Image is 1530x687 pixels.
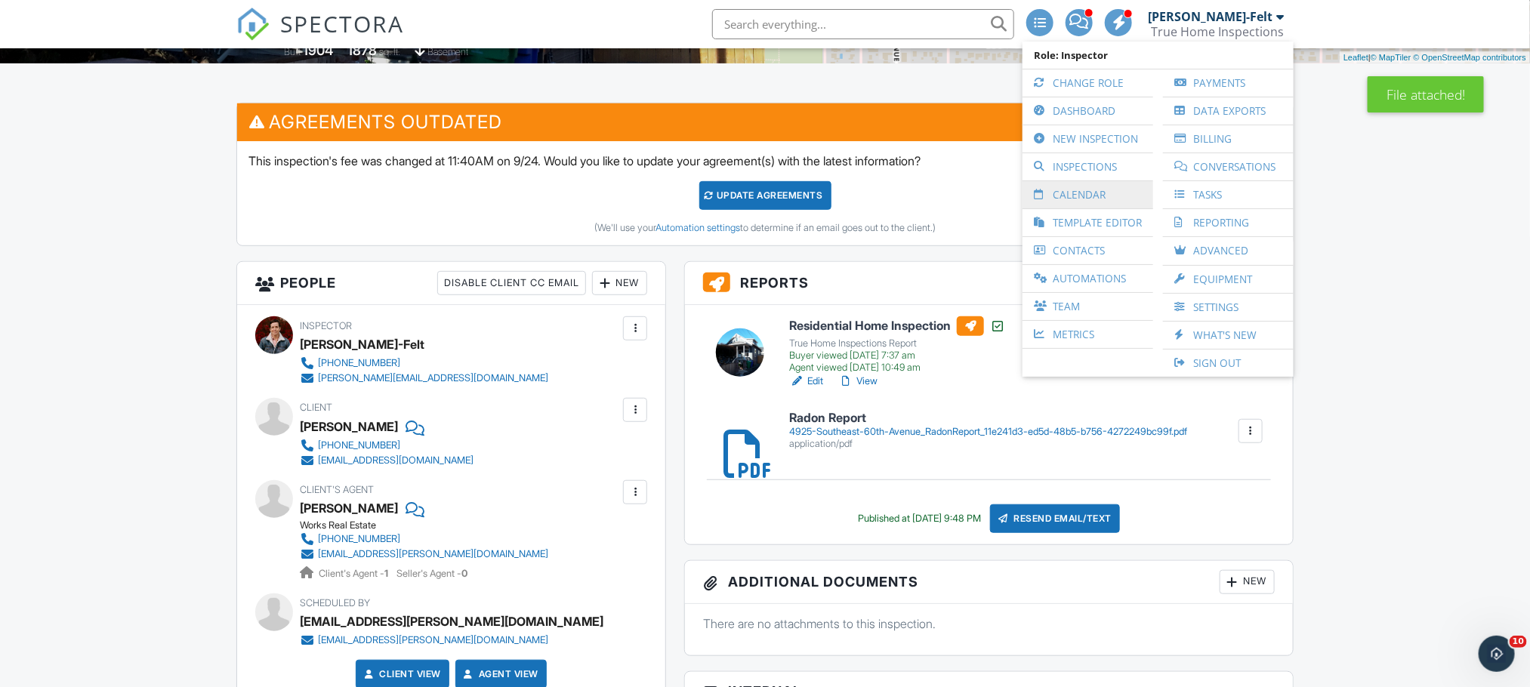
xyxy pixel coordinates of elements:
[1030,265,1146,292] a: Automations
[1030,125,1146,152] a: New Inspection
[396,568,467,579] span: Seller's Agent -
[1148,9,1272,24] div: [PERSON_NAME]-Felt
[300,333,424,356] div: [PERSON_NAME]-Felt
[1343,53,1368,62] a: Leaflet
[1479,636,1515,672] iframe: Intercom live chat
[384,568,388,579] strong: 1
[428,46,469,57] span: basement
[1220,570,1275,594] div: New
[318,533,400,545] div: [PHONE_NUMBER]
[1414,53,1526,62] a: © OpenStreetMap contributors
[703,615,1275,632] p: There are no attachments to this inspection.
[236,8,270,41] img: The Best Home Inspection Software - Spectora
[1510,636,1527,648] span: 10
[1171,209,1286,236] a: Reporting
[1030,209,1146,236] a: Template Editor
[318,548,548,560] div: [EMAIL_ADDRESS][PERSON_NAME][DOMAIN_NAME]
[1171,322,1286,349] a: What's New
[789,362,1005,374] div: Agent viewed [DATE] 10:49 am
[348,42,378,58] div: 1878
[1171,350,1286,377] a: Sign Out
[789,438,1187,450] div: application/pdf
[655,222,740,233] a: Automation settings
[237,262,665,305] h3: People
[361,667,441,682] a: Client View
[319,568,390,579] span: Client's Agent -
[685,561,1293,604] h3: Additional Documents
[858,513,981,525] div: Published at [DATE] 9:48 PM
[300,531,548,547] a: [PHONE_NUMBER]
[712,9,1014,39] input: Search everything...
[300,320,352,331] span: Inspector
[1171,125,1286,152] a: Billing
[300,415,398,438] div: [PERSON_NAME]
[300,597,370,608] span: Scheduled By
[1030,97,1146,125] a: Dashboard
[318,357,400,369] div: [PHONE_NUMBER]
[1171,153,1286,180] a: Conversations
[1171,97,1286,125] a: Data Exports
[318,372,548,384] div: [PERSON_NAME][EMAIL_ADDRESS][DOMAIN_NAME]
[789,350,1005,362] div: Buyer viewed [DATE] 7:37 am
[1340,51,1530,64] div: |
[380,46,401,57] span: sq. ft.
[461,667,538,682] a: Agent View
[1030,237,1146,264] a: Contacts
[1171,181,1286,208] a: Tasks
[1030,153,1146,180] a: Inspections
[300,547,548,562] a: [EMAIL_ADDRESS][PERSON_NAME][DOMAIN_NAME]
[300,610,603,633] div: [EMAIL_ADDRESS][PERSON_NAME][DOMAIN_NAME]
[789,426,1187,438] div: 4925-Southeast-60th-Avenue_RadonReport_11e241d3-ed5d-48b5-b756-4272249bc99f.pdf
[300,497,398,519] a: [PERSON_NAME]
[300,519,560,531] div: Works Real Estate
[461,568,467,579] strong: 0
[789,411,1187,425] h6: Radon Report
[1030,69,1146,97] a: Change Role
[1030,42,1286,69] span: Role: Inspector
[699,181,831,210] div: Update Agreements
[300,371,548,386] a: [PERSON_NAME][EMAIL_ADDRESS][DOMAIN_NAME]
[1171,69,1286,97] a: Payments
[990,504,1120,533] div: Resend Email/Text
[236,20,404,52] a: SPECTORA
[237,141,1293,245] div: This inspection's fee was changed at 11:40AM on 9/24. Would you like to update your agreement(s) ...
[1151,24,1284,39] div: True Home Inspections
[437,271,586,295] div: Disable Client CC Email
[300,438,473,453] a: [PHONE_NUMBER]
[838,374,878,389] a: View
[300,402,332,413] span: Client
[789,337,1005,350] div: True Home Inspections Report
[1171,237,1286,265] a: Advanced
[280,8,404,39] span: SPECTORA
[300,453,473,468] a: [EMAIL_ADDRESS][DOMAIN_NAME]
[1371,53,1411,62] a: © MapTiler
[237,103,1293,140] h3: Agreements Outdated
[304,42,334,58] div: 1904
[789,374,823,389] a: Edit
[248,222,1282,234] div: (We'll use your to determine if an email goes out to the client.)
[1030,181,1146,208] a: Calendar
[789,316,1005,374] a: Residential Home Inspection True Home Inspections Report Buyer viewed [DATE] 7:37 am Agent viewed...
[592,271,647,295] div: New
[300,356,548,371] a: [PHONE_NUMBER]
[318,454,473,467] div: [EMAIL_ADDRESS][DOMAIN_NAME]
[1171,266,1286,293] a: Equipment
[1368,76,1484,112] div: File attached!
[685,262,1293,305] h3: Reports
[300,484,374,495] span: Client's Agent
[789,316,1005,336] h6: Residential Home Inspection
[1030,293,1146,320] a: Team
[285,46,301,57] span: Built
[789,411,1187,450] a: Radon Report 4925-Southeast-60th-Avenue_RadonReport_11e241d3-ed5d-48b5-b756-4272249bc99f.pdf appl...
[1030,321,1146,348] a: Metrics
[318,634,548,646] div: [EMAIL_ADDRESS][PERSON_NAME][DOMAIN_NAME]
[1171,294,1286,321] a: Settings
[300,633,591,648] a: [EMAIL_ADDRESS][PERSON_NAME][DOMAIN_NAME]
[318,439,400,451] div: [PHONE_NUMBER]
